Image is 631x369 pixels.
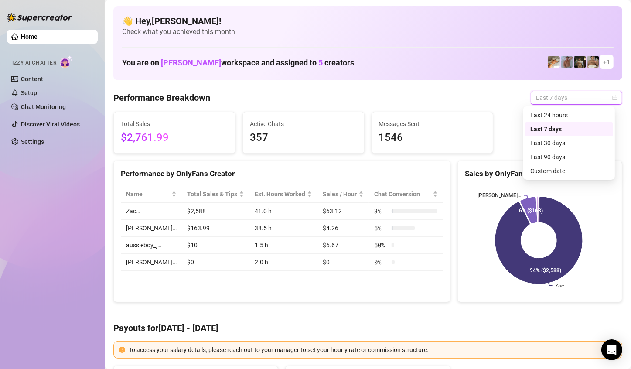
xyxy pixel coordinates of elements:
[374,257,388,267] span: 0 %
[478,192,521,198] text: [PERSON_NAME]…
[374,240,388,250] span: 50 %
[182,220,249,237] td: $163.99
[548,56,560,68] img: Zac
[561,56,573,68] img: Joey
[525,164,613,178] div: Custom date
[323,189,357,199] span: Sales / Hour
[121,186,182,203] th: Name
[317,254,369,271] td: $0
[182,186,249,203] th: Total Sales & Tips
[121,237,182,254] td: aussieboy_j…
[317,220,369,237] td: $4.26
[121,168,443,180] div: Performance by OnlyFans Creator
[317,203,369,220] td: $63.12
[379,130,486,146] span: 1546
[21,33,38,40] a: Home
[379,119,486,129] span: Messages Sent
[525,150,613,164] div: Last 90 days
[182,237,249,254] td: $10
[21,89,37,96] a: Setup
[21,75,43,82] a: Content
[530,152,608,162] div: Last 90 days
[587,56,599,68] img: Aussieboy_jfree
[121,254,182,271] td: [PERSON_NAME]…
[121,203,182,220] td: Zac…
[369,186,443,203] th: Chat Conversion
[317,186,369,203] th: Sales / Hour
[612,95,617,100] span: calendar
[525,122,613,136] div: Last 7 days
[465,168,615,180] div: Sales by OnlyFans Creator
[255,189,305,199] div: Est. Hours Worked
[249,203,317,220] td: 41.0 h
[555,283,567,289] text: Zac…
[21,138,44,145] a: Settings
[374,206,388,216] span: 3 %
[60,55,73,68] img: AI Chatter
[249,254,317,271] td: 2.0 h
[525,136,613,150] div: Last 30 days
[530,166,608,176] div: Custom date
[182,203,249,220] td: $2,588
[113,322,622,334] h4: Payouts for [DATE] - [DATE]
[250,119,357,129] span: Active Chats
[525,108,613,122] div: Last 24 hours
[250,130,357,146] span: 357
[530,138,608,148] div: Last 30 days
[530,124,608,134] div: Last 7 days
[7,13,72,22] img: logo-BBDzfeDw.svg
[249,220,317,237] td: 38.5 h
[122,58,354,68] h1: You are on workspace and assigned to creators
[122,27,614,37] span: Check what you achieved this month
[121,119,228,129] span: Total Sales
[530,110,608,120] div: Last 24 hours
[374,189,430,199] span: Chat Conversion
[601,339,622,360] div: Open Intercom Messenger
[574,56,586,68] img: Tony
[603,57,610,67] span: + 1
[182,254,249,271] td: $0
[187,189,237,199] span: Total Sales & Tips
[129,345,617,355] div: To access your salary details, please reach out to your manager to set your hourly rate or commis...
[12,59,56,67] span: Izzy AI Chatter
[161,58,221,67] span: [PERSON_NAME]
[536,91,617,104] span: Last 7 days
[317,237,369,254] td: $6.67
[318,58,323,67] span: 5
[249,237,317,254] td: 1.5 h
[113,92,210,104] h4: Performance Breakdown
[21,121,80,128] a: Discover Viral Videos
[119,347,125,353] span: exclamation-circle
[21,103,66,110] a: Chat Monitoring
[126,189,170,199] span: Name
[121,130,228,146] span: $2,761.99
[122,15,614,27] h4: 👋 Hey, [PERSON_NAME] !
[374,223,388,233] span: 5 %
[121,220,182,237] td: [PERSON_NAME]…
